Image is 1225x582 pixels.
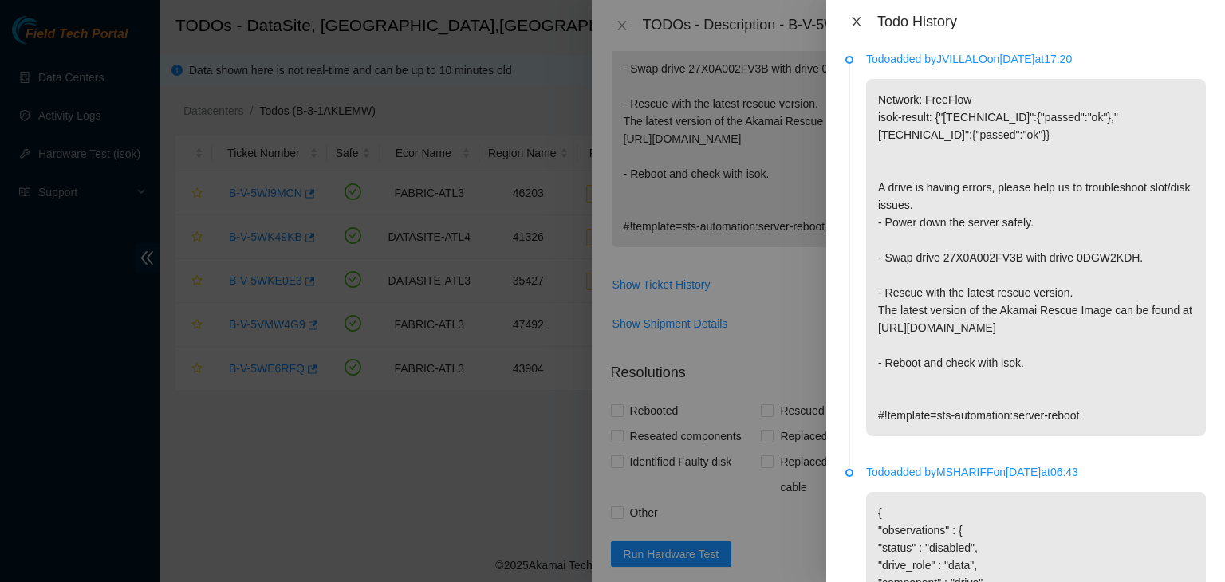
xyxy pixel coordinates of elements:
span: close [850,15,863,28]
p: Network: FreeFlow isok-result: {"[TECHNICAL_ID]":{"passed":"ok"},"[TECHNICAL_ID]":{"passed":"ok"}... [866,79,1206,436]
button: Close [845,14,868,29]
p: Todo added by JVILLALO on [DATE] at 17:20 [866,50,1206,68]
div: Todo History [877,13,1206,30]
p: Todo added by MSHARIFF on [DATE] at 06:43 [866,463,1206,481]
